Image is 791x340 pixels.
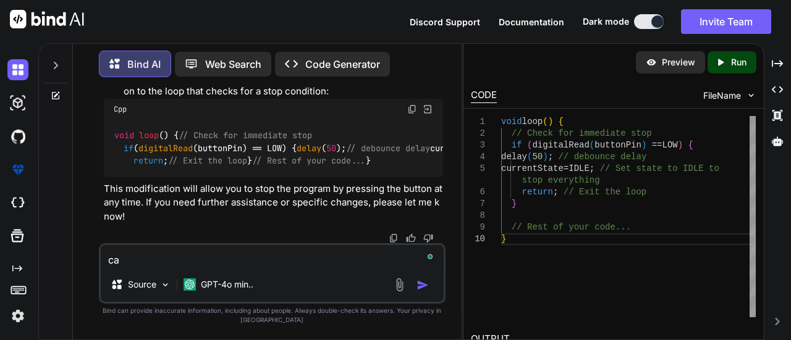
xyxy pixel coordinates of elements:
span: digitalRead [138,143,193,154]
img: preview [646,57,657,68]
textarea: To enrich screen reader interactions, please activate Accessibility in Grammarly extension settings [101,245,444,267]
span: ) [678,140,683,150]
img: settings [7,305,28,326]
span: loop [139,130,159,141]
span: // debounce delay [346,143,430,154]
p: Source [128,278,156,291]
span: void [501,117,522,126]
span: ) [543,152,548,162]
p: Bind can provide inaccurate information, including about people. Always double-check its answers.... [99,306,446,325]
img: dislike [423,233,433,243]
img: chevron down [746,90,756,101]
span: = [564,164,569,173]
p: GPT-4o min.. [201,278,253,291]
span: digitalRead [533,140,590,150]
img: Bind AI [10,10,84,28]
div: 5 [471,163,485,175]
div: 6 [471,186,485,198]
img: Open in Browser [422,104,433,115]
span: Discord Support [410,17,480,27]
span: 50 [326,143,336,154]
span: buttonPin [595,140,642,150]
span: } [512,199,517,209]
span: ; [548,152,553,162]
span: // Check for immediate stop [179,130,312,141]
div: 9 [471,222,485,233]
button: Discord Support [410,15,480,28]
span: loop [522,117,543,126]
span: // Exit the loop [168,155,247,166]
p: Preview [662,56,695,68]
span: currentState [501,164,564,173]
p: Code Generator [305,57,380,72]
span: // Check for immediate stop [512,128,652,138]
span: ; [553,187,558,197]
span: // debounce delay [559,152,647,162]
span: { [559,117,564,126]
span: // Rest of your code... [252,155,366,166]
span: 50 [533,152,543,162]
span: // Exit the loop [564,187,646,197]
p: Web Search [205,57,261,72]
span: { [688,140,693,150]
button: Invite Team [681,9,771,34]
img: darkChat [7,59,28,80]
span: ( [527,152,532,162]
span: ( [590,140,594,150]
span: void [114,130,134,141]
div: 8 [471,210,485,222]
span: ) [641,140,646,150]
span: // Set state to IDLE to [600,164,719,173]
img: copy [407,104,417,114]
img: premium [7,159,28,180]
p: Bind AI [127,57,161,72]
div: 3 [471,139,485,151]
img: copy [389,233,399,243]
p: Run [731,56,747,68]
span: FileName [703,89,741,102]
span: return [133,155,163,166]
img: like [406,233,416,243]
div: 1 [471,116,485,128]
div: 4 [471,151,485,163]
img: Pick Models [160,280,171,290]
span: ; [590,164,594,173]
span: delay [501,152,527,162]
img: GPT-4o mini [184,278,196,291]
div: 10 [471,233,485,245]
span: Dark mode [583,15,629,28]
span: IDLE [569,164,590,173]
span: if [512,140,522,150]
div: 7 [471,198,485,210]
span: Cpp [114,104,127,114]
span: delay [297,143,321,154]
p: This modification will allow you to stop the program by pressing the button at any time. If you n... [104,182,444,224]
div: 2 [471,128,485,139]
div: CODE [471,88,497,103]
span: ( [527,140,532,150]
span: // Rest of your code... [512,222,631,232]
span: if [124,143,133,154]
button: Documentation [499,15,564,28]
span: ( [543,117,548,126]
span: Documentation [499,17,564,27]
span: LOW [662,140,678,150]
code: { ( (buttonPin) == LOW) { ( ); currentState = IDLE; ; } } [114,129,722,167]
img: icon [417,279,429,291]
img: attachment [392,278,407,292]
img: cloudideIcon [7,193,28,214]
span: } [501,234,506,244]
span: return [522,187,553,197]
span: ) [548,117,553,126]
span: stop everything [522,175,600,185]
img: githubDark [7,126,28,147]
span: == [652,140,662,150]
img: darkAi-studio [7,93,28,114]
span: () [159,130,169,141]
